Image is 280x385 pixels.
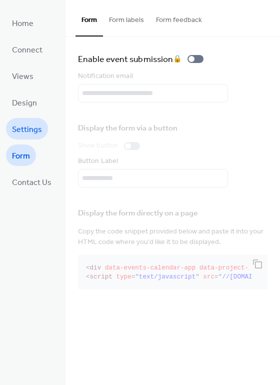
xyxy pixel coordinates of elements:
[12,42,42,58] span: Connect
[6,118,48,139] a: Settings
[12,95,37,111] span: Design
[6,144,36,166] a: Form
[6,38,48,60] a: Connect
[6,65,39,86] a: Views
[6,91,43,113] a: Design
[12,122,42,137] span: Settings
[12,69,33,84] span: Views
[6,171,57,192] a: Contact Us
[6,12,39,33] a: Home
[12,175,51,190] span: Contact Us
[12,16,33,31] span: Home
[12,148,30,164] span: Form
